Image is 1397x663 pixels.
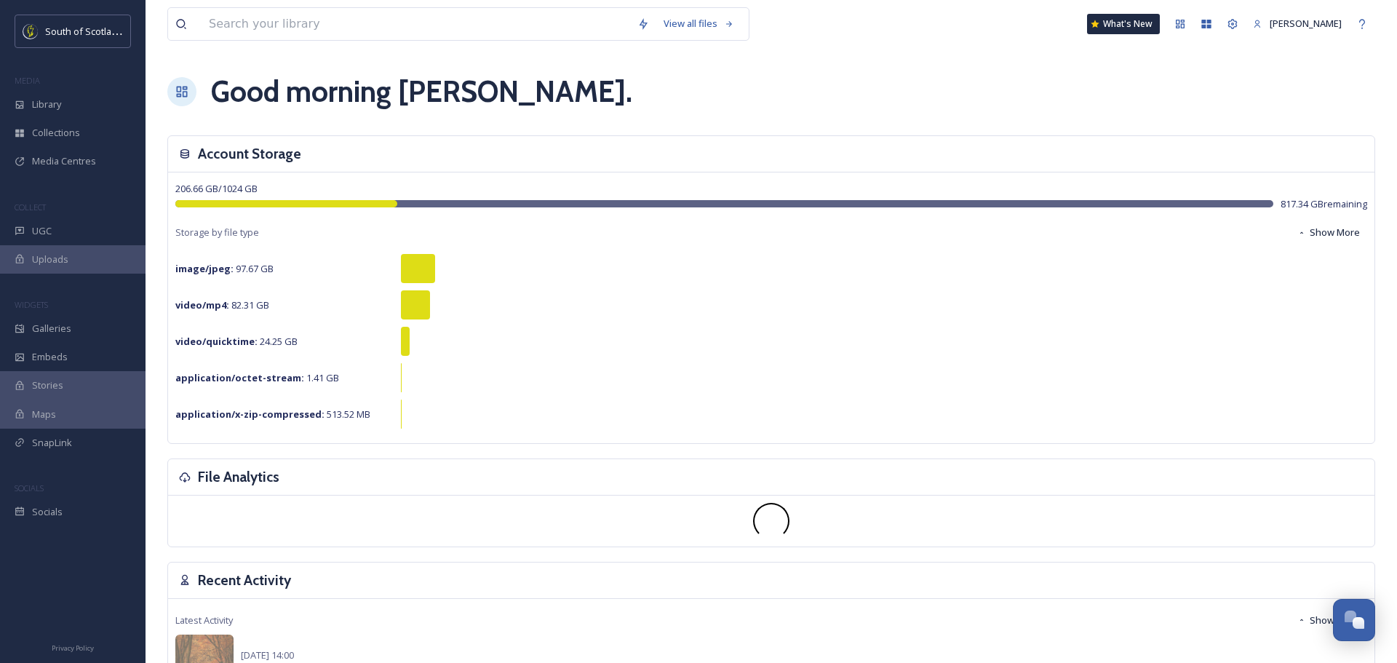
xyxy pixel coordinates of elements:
span: 82.31 GB [175,298,269,311]
span: SnapLink [32,436,72,450]
span: 24.25 GB [175,335,298,348]
span: 513.52 MB [175,408,370,421]
a: [PERSON_NAME] [1246,9,1349,38]
span: 817.34 GB remaining [1281,197,1367,211]
span: Privacy Policy [52,643,94,653]
span: 1.41 GB [175,371,339,384]
h3: File Analytics [198,467,279,488]
span: Maps [32,408,56,421]
span: [DATE] 14:00 [241,648,294,662]
span: Media Centres [32,154,96,168]
a: View all files [656,9,741,38]
strong: application/x-zip-compressed : [175,408,325,421]
strong: application/octet-stream : [175,371,304,384]
span: Galleries [32,322,71,336]
span: Latest Activity [175,614,233,627]
button: Show More [1290,606,1367,635]
span: SOCIALS [15,483,44,493]
span: Uploads [32,253,68,266]
strong: video/mp4 : [175,298,229,311]
span: Embeds [32,350,68,364]
span: WIDGETS [15,299,48,310]
span: MEDIA [15,75,40,86]
span: COLLECT [15,202,46,213]
img: images.jpeg [23,24,38,39]
input: Search your library [202,8,630,40]
span: [PERSON_NAME] [1270,17,1342,30]
button: Show More [1290,218,1367,247]
h1: Good morning [PERSON_NAME] . [211,70,632,114]
span: Stories [32,378,63,392]
h3: Recent Activity [198,570,291,591]
strong: image/jpeg : [175,262,234,275]
span: Socials [32,505,63,519]
span: UGC [32,224,52,238]
span: Storage by file type [175,226,259,239]
span: 206.66 GB / 1024 GB [175,182,258,195]
span: 97.67 GB [175,262,274,275]
span: Collections [32,126,80,140]
a: What's New [1087,14,1160,34]
a: Privacy Policy [52,638,94,656]
strong: video/quicktime : [175,335,258,348]
h3: Account Storage [198,143,301,164]
button: Open Chat [1333,599,1375,641]
span: South of Scotland Destination Alliance [45,24,211,38]
span: Library [32,98,61,111]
